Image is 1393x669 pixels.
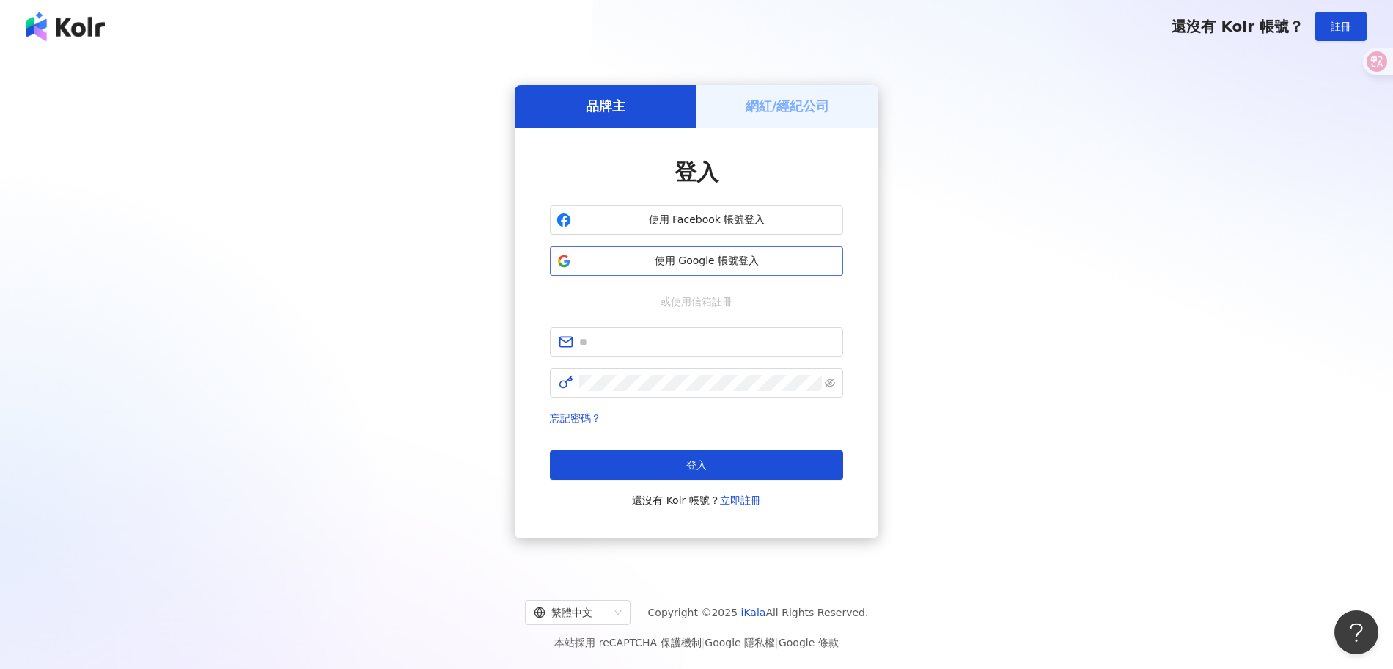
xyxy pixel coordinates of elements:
[534,601,609,624] div: 繁體中文
[550,205,843,235] button: 使用 Facebook 帳號登入
[1172,18,1304,35] span: 還沒有 Kolr 帳號？
[825,378,835,388] span: eye-invisible
[550,412,601,424] a: 忘記密碼？
[577,213,837,227] span: 使用 Facebook 帳號登入
[577,254,837,268] span: 使用 Google 帳號登入
[702,637,705,648] span: |
[675,159,718,185] span: 登入
[720,494,761,506] a: 立即註冊
[648,604,869,621] span: Copyright © 2025 All Rights Reserved.
[1334,610,1378,654] iframe: Help Scout Beacon - Open
[705,637,775,648] a: Google 隱私權
[632,491,761,509] span: 還沒有 Kolr 帳號？
[650,293,743,310] span: 或使用信箱註冊
[26,12,105,41] img: logo
[686,459,707,471] span: 登入
[554,634,838,651] span: 本站採用 reCAPTCHA 保護機制
[775,637,779,648] span: |
[586,97,625,115] h5: 品牌主
[550,450,843,480] button: 登入
[1331,21,1351,32] span: 註冊
[550,246,843,276] button: 使用 Google 帳號登入
[741,607,766,618] a: iKala
[779,637,839,648] a: Google 條款
[746,97,830,115] h5: 網紅/經紀公司
[1315,12,1367,41] button: 註冊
